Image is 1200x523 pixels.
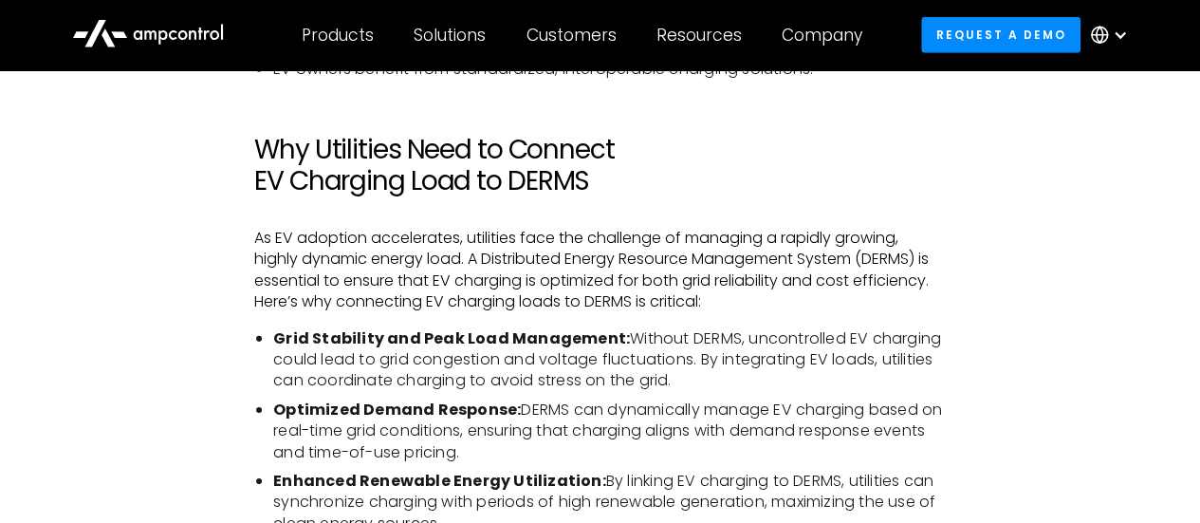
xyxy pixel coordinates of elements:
div: Products [302,25,374,46]
div: Customers [526,25,617,46]
div: Solutions [414,25,486,46]
div: Company [782,25,862,46]
li: DERMS can dynamically manage EV charging based on real-time grid conditions, ensuring that chargi... [273,400,946,463]
li: Without DERMS, uncontrolled EV charging could lead to grid congestion and voltage fluctuations. B... [273,328,946,392]
a: Request a demo [921,17,1080,52]
strong: Optimized Demand Response: [273,399,521,420]
p: As EV adoption accelerates, utilities face the challenge of managing a rapidly growing, highly dy... [254,228,946,313]
div: Resources [656,25,742,46]
strong: Enhanced Renewable Energy Utilization: [273,470,606,492]
strong: Grid Stability and Peak Load Management: [273,327,630,349]
h2: Why Utilities Need to Connect EV Charging Load to DERMS [254,134,946,197]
